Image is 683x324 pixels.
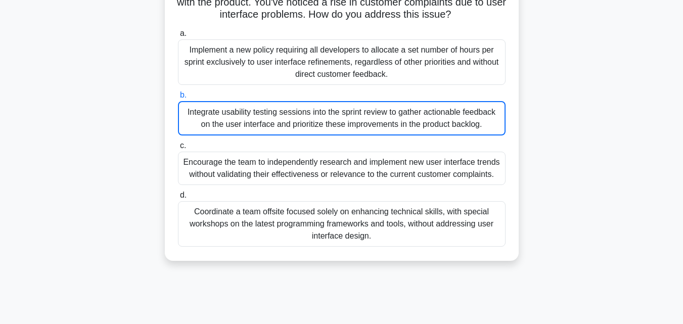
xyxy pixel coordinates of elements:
div: Coordinate a team offsite focused solely on enhancing technical skills, with special workshops on... [178,201,506,247]
span: b. [180,90,187,99]
div: Integrate usability testing sessions into the sprint review to gather actionable feedback on the ... [178,101,506,135]
span: c. [180,141,186,150]
div: Implement a new policy requiring all developers to allocate a set number of hours per sprint excl... [178,39,506,85]
span: d. [180,191,187,199]
span: a. [180,29,187,37]
div: Encourage the team to independently research and implement new user interface trends without vali... [178,152,506,185]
